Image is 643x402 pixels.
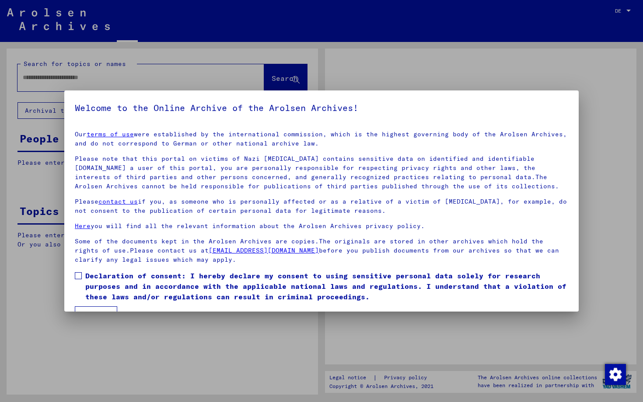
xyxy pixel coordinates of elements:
[209,246,319,254] a: [EMAIL_ADDRESS][DOMAIN_NAME]
[75,101,568,115] h5: Welcome to the Online Archive of the Arolsen Archives!
[75,222,91,230] a: Here
[605,364,626,385] img: Change consent
[75,222,568,231] p: you will find all the relevant information about the Arolsen Archives privacy policy.
[98,198,138,205] a: contact us
[75,237,568,264] p: Some of the documents kept in the Arolsen Archives are copies.The originals are stored in other a...
[75,130,568,148] p: Our were established by the international commission, which is the highest governing body of the ...
[85,270,568,302] span: Declaration of consent: I hereby declare my consent to using sensitive personal data solely for r...
[75,306,117,323] button: I agree
[75,197,568,215] p: Please if you, as someone who is personally affected or as a relative of a victim of [MEDICAL_DAT...
[75,154,568,191] p: Please note that this portal on victims of Nazi [MEDICAL_DATA] contains sensitive data on identif...
[87,130,134,138] a: terms of use
[605,364,626,385] div: Change consent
